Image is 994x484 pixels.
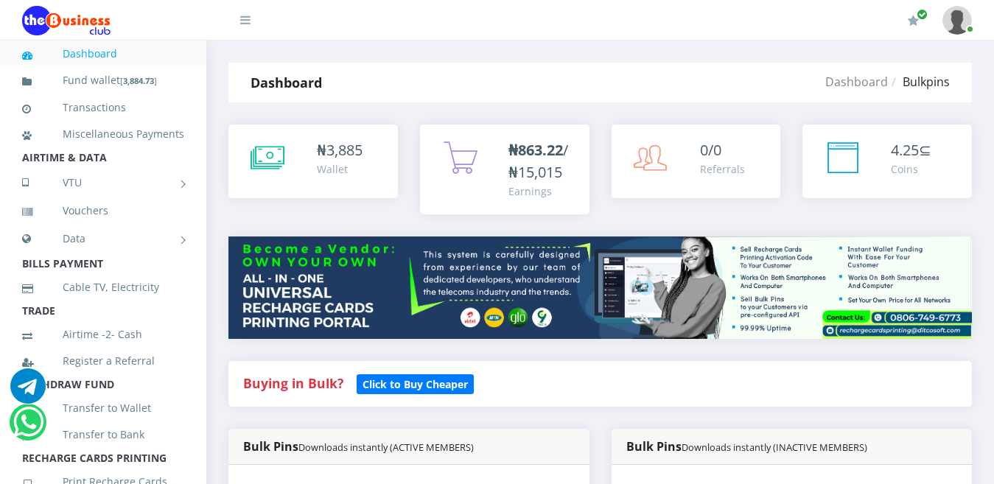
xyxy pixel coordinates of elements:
[22,418,184,452] a: Transfer to Bank
[123,75,154,86] b: 3,884.73
[363,377,468,391] b: Click to Buy Cheaper
[612,124,781,198] a: 0/0 Referrals
[917,9,928,20] span: Renew/Upgrade Subscription
[825,74,888,90] a: Dashboard
[120,75,157,86] small: [ ]
[508,140,563,160] b: ₦863.22
[891,161,931,177] div: Coins
[22,37,184,71] a: Dashboard
[13,415,43,440] a: Chat for support
[22,270,184,304] a: Cable TV, Electricity
[700,140,721,160] span: 0/0
[22,344,184,378] a: Register a Referral
[420,124,589,214] a: ₦863.22/₦15,015 Earnings
[317,139,363,161] div: ₦
[22,194,184,228] a: Vouchers
[298,441,474,454] small: Downloads instantly (ACTIVE MEMBERS)
[22,6,111,35] img: Logo
[22,91,184,124] a: Transactions
[22,63,184,98] a: Fund wallet[3,884.73]
[10,379,46,404] a: Chat for support
[891,140,919,160] span: 4.25
[326,140,363,160] span: 3,885
[317,161,363,177] div: Wallet
[22,220,184,257] a: Data
[251,74,322,91] strong: Dashboard
[22,391,184,425] a: Transfer to Wallet
[357,374,474,392] a: Click to Buy Cheaper
[908,15,919,27] i: Renew/Upgrade Subscription
[682,441,867,454] small: Downloads instantly (INACTIVE MEMBERS)
[22,117,184,151] a: Miscellaneous Payments
[508,140,568,182] span: /₦15,015
[942,6,972,35] img: User
[22,318,184,351] a: Airtime -2- Cash
[243,374,343,392] strong: Buying in Bulk?
[228,124,398,198] a: ₦3,885 Wallet
[888,73,950,91] li: Bulkpins
[891,139,931,161] div: ⊆
[243,438,474,455] strong: Bulk Pins
[228,236,972,338] img: multitenant_rcp.png
[700,161,745,177] div: Referrals
[508,183,575,199] div: Earnings
[626,438,867,455] strong: Bulk Pins
[22,164,184,201] a: VTU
